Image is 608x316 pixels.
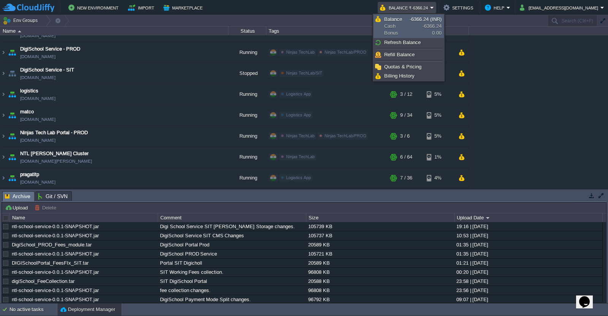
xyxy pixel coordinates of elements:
a: DIGISchoolPortal_FeesFIx_SIT.tar [12,260,89,266]
a: [DOMAIN_NAME] [20,178,55,186]
a: pragatitp [20,171,39,178]
div: Stopped [228,63,266,84]
div: Portal SIT Digicholl [158,259,306,267]
div: Digi School Service SIT [PERSON_NAME] Storage changes. [158,222,306,231]
a: Quotas & Pricing [374,63,443,71]
div: 1% [427,147,451,167]
div: SIT Working Fees collection. [158,268,306,276]
a: Refill Balance [374,51,443,59]
span: Archive [5,192,30,201]
button: New Environment [68,3,121,12]
div: 23:56 | [DATE] [454,286,602,295]
a: [DOMAIN_NAME] [20,95,55,102]
span: Quotas & Pricing [384,64,421,70]
div: 3 / 6 [400,126,410,146]
img: AMDAwAAAACH5BAEAAAAALAAAAAABAAEAAAICRAEAOw== [0,126,6,146]
span: Ninjas TechLab/PROD [325,50,366,54]
span: Ninjas TechLab [286,133,315,138]
div: 96808 KB [306,286,454,295]
div: 00:20 | [DATE] [454,268,602,276]
div: 105739 KB [306,222,454,231]
img: AMDAwAAAACH5BAEAAAAALAAAAAABAAEAAAICRAEAOw== [7,105,17,125]
div: 96808 KB [306,268,454,276]
span: -6366.24 (INR) [410,16,442,22]
img: AMDAwAAAACH5BAEAAAAALAAAAAABAAEAAAICRAEAOw== [7,126,17,146]
button: Balance ₹-6366.24 [380,3,430,12]
button: Help [485,3,507,12]
div: 6 / 64 [400,147,412,167]
a: ntl-school-service-0.0.1-SNAPSHOT.jar [12,297,99,302]
span: Cash Bonus [384,16,410,37]
span: Ninjas TechLab [286,154,315,159]
span: Logistics App [286,113,311,117]
img: AMDAwAAAACH5BAEAAAAALAAAAAABAAEAAAICRAEAOw== [0,168,6,188]
div: Running [228,168,266,188]
img: AMDAwAAAACH5BAEAAAAALAAAAAABAAEAAAICRAEAOw== [7,147,17,167]
a: [DOMAIN_NAME] [20,53,55,60]
div: 20589 KB [306,240,454,249]
img: AMDAwAAAACH5BAEAAAAALAAAAAABAAEAAAICRAEAOw== [0,84,6,105]
div: 3 / 12 [400,84,412,105]
div: 105721 KB [306,249,454,258]
img: AMDAwAAAACH5BAEAAAAALAAAAAABAAEAAAICRAEAOw== [0,63,6,84]
div: 5% [427,105,451,125]
div: Status [229,27,266,35]
img: CloudJiffy [3,3,54,13]
div: 5% [427,126,451,146]
a: NTL [PERSON_NAME] Cluster [20,150,89,157]
span: Ninjas TechLab/PROD [325,133,366,138]
a: logistics [20,87,38,95]
div: 19:16 | [DATE] [454,222,602,231]
div: 4% [427,168,451,188]
a: [DOMAIN_NAME] [20,74,55,81]
a: [DOMAIN_NAME] [20,116,55,123]
div: 01:21 | [DATE] [454,259,602,267]
div: 20588 KB [306,277,454,286]
div: 23:58 | [DATE] [454,277,602,286]
button: Upload [5,204,30,211]
span: Logistics App [286,175,311,180]
div: Running [228,84,266,105]
div: 20589 KB [306,259,454,267]
img: AMDAwAAAACH5BAEAAAAALAAAAAABAAEAAAICRAEAOw== [7,168,17,188]
a: Billing History [374,72,443,80]
button: Deployment Manager [60,306,115,313]
a: BalanceCashBonus-6366.24 (INR)-6366.240.00 [374,15,443,38]
div: SIT DigiSchool Portal [158,277,306,286]
img: AMDAwAAAACH5BAEAAAAALAAAAAABAAEAAAICRAEAOw== [0,42,6,63]
div: fee collection changes. [158,286,306,295]
span: Logistics App [286,92,311,96]
a: ntl-school-service-0.0.1-SNAPSHOT.jar [12,269,99,275]
div: 10:53 | [DATE] [454,231,602,240]
div: Comment [158,213,306,222]
a: ntl-school-service-0.0.1-SNAPSHOT.jar [12,224,99,229]
a: ntl-school-service-0.0.1-SNAPSHOT.jar [12,287,99,293]
div: 105737 KB [306,231,454,240]
a: digiSchool_FeeCollection.tar [12,278,74,284]
button: Env Groups [3,15,40,26]
div: Name [10,213,158,222]
span: Ninjas TechLab [286,50,315,54]
a: Ninjas Tech Lab Portal - PROD [20,129,88,137]
a: [DOMAIN_NAME] [20,32,55,40]
img: AMDAwAAAACH5BAEAAAAALAAAAAABAAEAAAICRAEAOw== [7,84,17,105]
img: AMDAwAAAACH5BAEAAAAALAAAAAABAAEAAAICRAEAOw== [0,147,6,167]
div: DigiSchool Portal Prod [158,240,306,249]
button: Import [128,3,157,12]
div: Running [228,126,266,146]
a: DigiSchool Service - SIT [20,66,74,74]
a: DigiSchool_PROD_Fees_module.tar [12,242,92,248]
button: Settings [443,3,475,12]
a: DigiSchool Service - PROD [20,45,80,53]
img: AMDAwAAAACH5BAEAAAAALAAAAAABAAEAAAICRAEAOw== [7,63,17,84]
span: Billing History [384,73,415,79]
span: matco [20,108,34,116]
a: Refresh Balance [374,38,443,47]
div: Running [228,147,266,167]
